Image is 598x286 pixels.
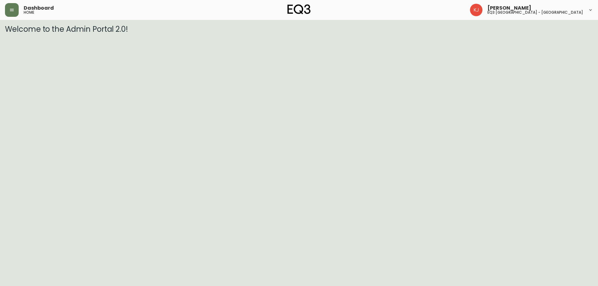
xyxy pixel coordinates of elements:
img: 24a625d34e264d2520941288c4a55f8e [470,4,482,16]
img: logo [287,4,311,14]
span: [PERSON_NAME] [487,6,531,11]
h5: eq3 [GEOGRAPHIC_DATA] - [GEOGRAPHIC_DATA] [487,11,583,14]
h5: home [24,11,34,14]
span: Dashboard [24,6,54,11]
h3: Welcome to the Admin Portal 2.0! [5,25,593,34]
